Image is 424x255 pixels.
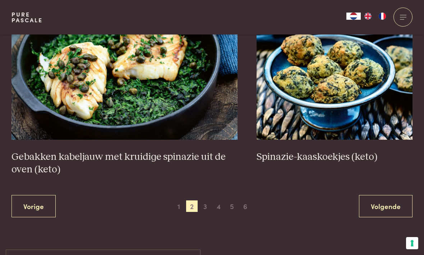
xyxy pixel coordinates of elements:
aside: Language selected: Nederlands [346,13,390,20]
span: 5 [226,200,238,212]
h3: Gebakken kabeljauw met kruidige spinazie uit de oven (keto) [11,151,238,176]
span: 3 [199,200,211,212]
span: 6 [240,200,251,212]
a: PurePascale [11,11,43,23]
h3: Spinazie-kaaskoekjes (keto) [257,151,413,163]
button: Uw voorkeuren voor toestemming voor trackingtechnologieën [406,237,418,249]
div: Language [346,13,361,20]
a: FR [375,13,390,20]
a: Volgende [359,195,413,218]
a: EN [361,13,375,20]
span: 1 [173,200,184,212]
a: Vorige [11,195,56,218]
span: 4 [213,200,225,212]
a: NL [346,13,361,20]
ul: Language list [361,13,390,20]
span: 2 [186,200,198,212]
